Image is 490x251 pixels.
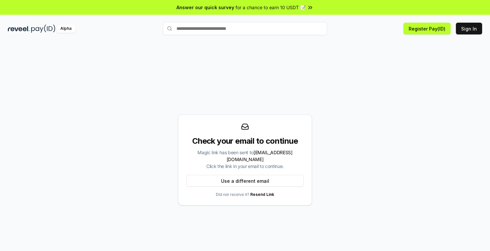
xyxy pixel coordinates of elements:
[235,4,306,11] span: for a chance to earn 10 USDT 📝
[31,25,55,33] img: pay_id
[227,150,293,162] span: [EMAIL_ADDRESS][DOMAIN_NAME]
[186,136,304,146] div: Check your email to continue
[456,23,482,34] button: Sign In
[186,149,304,170] div: Magic link has been sent to Click the link in your email to continue.
[176,4,234,11] span: Answer our quick survey
[186,175,304,187] button: Use a different email
[403,23,451,34] button: Register Pay(ID)
[8,25,30,33] img: reveel_dark
[250,192,274,197] a: Resend Link
[57,25,75,33] div: Alpha
[216,192,274,197] p: Did not receive it?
